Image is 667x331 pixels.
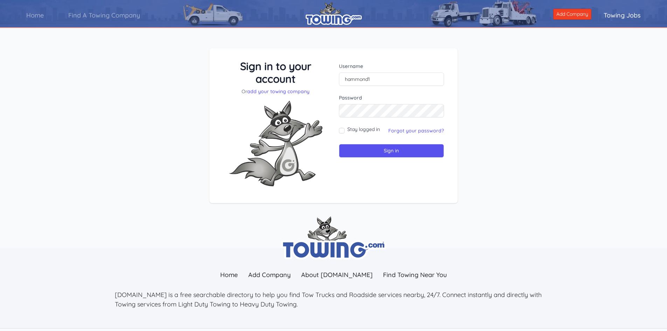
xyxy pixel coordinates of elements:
p: Or [223,88,328,95]
h3: Sign in to your account [223,60,328,85]
a: Find Towing Near You [378,267,452,282]
a: Towing Jobs [591,5,653,25]
img: logo.png [306,2,362,25]
a: Find A Towing Company [56,5,152,25]
img: Fox-Excited.png [223,95,328,192]
a: add your towing company [247,88,310,95]
label: Username [339,63,444,70]
input: Sign in [339,144,444,158]
a: About [DOMAIN_NAME] [296,267,378,282]
a: Home [14,5,56,25]
a: Add Company [243,267,296,282]
a: Add Company [553,9,591,20]
p: [DOMAIN_NAME] is a free searchable directory to help you find Tow Trucks and Roadside services ne... [115,290,553,309]
a: Home [215,267,243,282]
img: towing [281,216,386,260]
label: Stay logged in [347,126,380,133]
label: Password [339,94,444,101]
a: Forgot your password? [388,127,444,134]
